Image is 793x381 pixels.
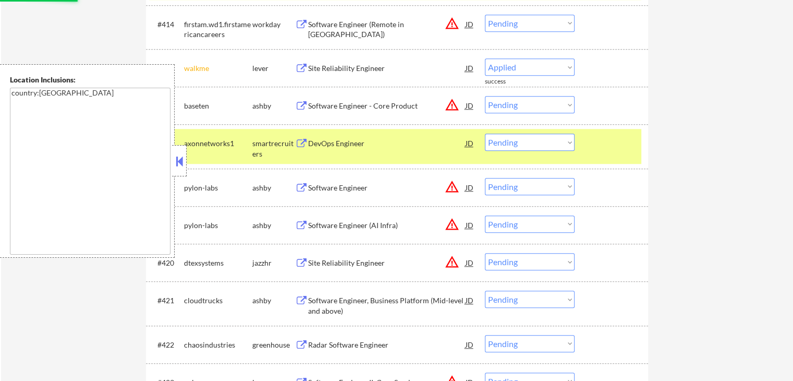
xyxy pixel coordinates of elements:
div: axonnetworks1 [184,138,252,149]
div: JD [465,178,475,197]
div: pylon-labs [184,220,252,231]
div: Site Reliability Engineer [308,63,466,74]
div: dtexsystems [184,258,252,268]
div: jazzhr [252,258,295,268]
div: #415 [157,63,176,74]
button: warning_amber [445,217,459,232]
div: DevOps Engineer [308,138,466,149]
div: walkme [184,63,252,74]
div: Software Engineer, Business Platform (Mid-level and above) [308,295,466,316]
div: Software Engineer (AI Infra) [308,220,466,231]
div: Software Engineer (Remote in [GEOGRAPHIC_DATA]) [308,19,466,40]
div: ashby [252,183,295,193]
div: chaosindustries [184,340,252,350]
div: JD [465,335,475,354]
button: warning_amber [445,16,459,31]
div: smartrecruiters [252,138,295,159]
div: workday [252,19,295,30]
div: pylon-labs [184,183,252,193]
div: lever [252,63,295,74]
div: ashby [252,295,295,306]
div: greenhouse [252,340,295,350]
div: JD [465,291,475,309]
div: JD [465,253,475,272]
div: Location Inclusions: [10,75,170,85]
div: JD [465,216,475,234]
div: #420 [157,258,176,268]
div: #421 [157,295,176,306]
button: warning_amber [445,180,459,194]
button: warning_amber [445,255,459,269]
div: Site Reliability Engineer [308,258,466,268]
div: Software Engineer - Core Product [308,101,466,111]
div: success [485,77,527,86]
div: ashby [252,220,295,231]
div: baseten [184,101,252,111]
div: JD [465,96,475,115]
div: JD [465,15,475,33]
div: Software Engineer [308,183,466,193]
div: JD [465,58,475,77]
div: #422 [157,340,176,350]
div: Radar Software Engineer [308,340,466,350]
div: #414 [157,19,176,30]
div: JD [465,134,475,152]
div: cloudtrucks [184,295,252,306]
button: warning_amber [445,98,459,112]
div: firstam.wd1.firstamericancareers [184,19,252,40]
div: ashby [252,101,295,111]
